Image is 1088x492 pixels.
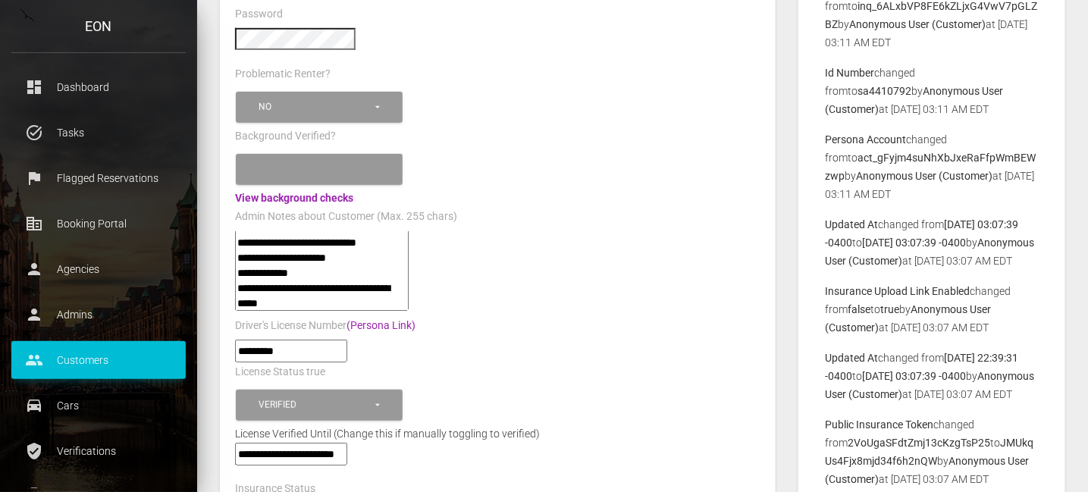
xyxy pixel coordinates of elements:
p: changed from to by at [DATE] 03:07 AM EDT [825,349,1039,403]
b: Updated At [825,218,878,230]
p: Tasks [23,121,174,144]
div: No [259,101,373,114]
p: Cars [23,394,174,417]
b: Insurance Upload Link Enabled [825,285,970,297]
label: Password [235,7,283,22]
p: Customers [23,349,174,371]
a: drive_eta Cars [11,387,186,425]
a: corporate_fare Booking Portal [11,205,186,243]
a: verified_user Verifications [11,432,186,470]
div: Verified [259,399,373,412]
p: changed from to by at [DATE] 03:07 AM EDT [825,282,1039,337]
p: Dashboard [23,76,174,99]
b: sa4410792 [858,85,911,97]
b: 2VoUgaSFdtZmj13cKzgTsP25 [848,437,990,449]
p: Verifications [23,440,174,462]
p: changed from to by at [DATE] 03:11 AM EDT [825,64,1039,118]
a: dashboard Dashboard [11,68,186,106]
p: changed from to by at [DATE] 03:07 AM EDT [825,415,1039,488]
button: No [236,92,403,123]
a: View background checks [235,192,353,204]
a: flag Flagged Reservations [11,159,186,197]
label: Admin Notes about Customer (Max. 255 chars) [235,209,457,224]
a: people Customers [11,341,186,379]
b: act_gFyjm4suNhXbJxeRaFfpWmBEWzwp [825,152,1036,182]
b: Updated At [825,352,878,364]
button: Verified [236,390,403,421]
a: (Persona Link) [346,319,415,331]
b: Id Number [825,67,874,79]
b: [DATE] 03:07:39 -0400 [862,237,966,249]
b: Public Insurance Token [825,418,933,431]
div: License Verified Until (Change this if manually toggling to verified) [224,425,772,443]
a: task_alt Tasks [11,114,186,152]
p: Agencies [23,258,174,280]
button: Please select [236,154,403,185]
label: License Status true [235,365,325,380]
b: [DATE] 03:07:39 -0400 [862,370,966,382]
p: Booking Portal [23,212,174,235]
p: changed from to by at [DATE] 03:07 AM EDT [825,215,1039,270]
p: Flagged Reservations [23,167,174,190]
b: Anonymous User (Customer) [856,170,992,182]
p: changed from to by at [DATE] 03:11 AM EDT [825,130,1039,203]
b: false [848,303,870,315]
b: Anonymous User (Customer) [849,18,986,30]
a: person Admins [11,296,186,334]
div: Please select [259,163,373,176]
b: true [880,303,899,315]
a: person Agencies [11,250,186,288]
label: Problematic Renter? [235,67,331,82]
b: Persona Account [825,133,906,146]
p: Admins [23,303,174,326]
label: Background Verified? [235,129,336,144]
label: Driver's License Number [235,318,415,334]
